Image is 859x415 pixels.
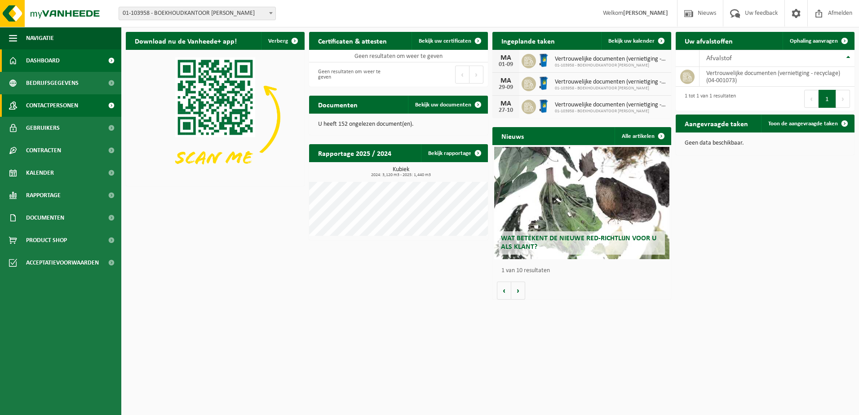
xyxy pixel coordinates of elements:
[819,90,836,108] button: 1
[26,184,61,207] span: Rapportage
[555,102,667,109] span: Vertrouwelijke documenten (vernietiging - recyclage)
[497,54,515,62] div: MA
[492,127,533,145] h2: Nieuws
[492,32,564,49] h2: Ingeplande taken
[497,84,515,91] div: 29-09
[601,32,670,50] a: Bekijk uw kalender
[676,115,757,132] h2: Aangevraagde taken
[412,32,487,50] a: Bekijk uw certificaten
[268,38,288,44] span: Verberg
[676,32,742,49] h2: Uw afvalstoffen
[126,50,305,184] img: Download de VHEPlus App
[26,139,61,162] span: Contracten
[314,65,394,84] div: Geen resultaten om weer te geven
[783,32,854,50] a: Ophaling aanvragen
[126,32,246,49] h2: Download nu de Vanheede+ app!
[555,109,667,114] span: 01-103958 - BOEKHOUDKANTOOR [PERSON_NAME]
[555,86,667,91] span: 01-103958 - BOEKHOUDKANTOOR [PERSON_NAME]
[555,63,667,68] span: 01-103958 - BOEKHOUDKANTOOR [PERSON_NAME]
[119,7,275,20] span: 01-103958 - BOEKHOUDKANTOOR DESMET HENDRIK - IZEGEM
[511,282,525,300] button: Volgende
[469,66,483,84] button: Next
[455,66,469,84] button: Previous
[419,38,471,44] span: Bekijk uw certificaten
[26,162,54,184] span: Kalender
[680,89,736,109] div: 1 tot 1 van 1 resultaten
[536,53,551,68] img: WB-0240-HPE-BE-09
[26,72,79,94] span: Bedrijfsgegevens
[415,102,471,108] span: Bekijk uw documenten
[700,67,855,87] td: vertrouwelijke documenten (vernietiging - recyclage) (04-001073)
[804,90,819,108] button: Previous
[494,147,669,259] a: Wat betekent de nieuwe RED-richtlijn voor u als klant?
[309,144,400,162] h2: Rapportage 2025 / 2024
[261,32,304,50] button: Verberg
[685,140,846,146] p: Geen data beschikbaar.
[26,117,60,139] span: Gebruikers
[497,282,511,300] button: Vorige
[501,235,656,251] span: Wat betekent de nieuwe RED-richtlijn voor u als klant?
[26,207,64,229] span: Documenten
[318,121,479,128] p: U heeft 152 ongelezen document(en).
[615,127,670,145] a: Alle artikelen
[706,55,732,62] span: Afvalstof
[314,173,488,177] span: 2024: 3,120 m3 - 2025: 1,440 m3
[623,10,668,17] strong: [PERSON_NAME]
[768,121,838,127] span: Toon de aangevraagde taken
[501,268,667,274] p: 1 van 10 resultaten
[790,38,838,44] span: Ophaling aanvragen
[408,96,487,114] a: Bekijk uw documenten
[536,98,551,114] img: WB-0240-HPE-BE-09
[536,75,551,91] img: WB-0240-HPE-BE-09
[309,50,488,62] td: Geen resultaten om weer te geven
[26,229,67,252] span: Product Shop
[497,107,515,114] div: 27-10
[309,32,396,49] h2: Certificaten & attesten
[761,115,854,132] a: Toon de aangevraagde taken
[26,49,60,72] span: Dashboard
[309,96,367,113] h2: Documenten
[497,100,515,107] div: MA
[608,38,655,44] span: Bekijk uw kalender
[26,27,54,49] span: Navigatie
[314,167,488,177] h3: Kubiek
[497,62,515,68] div: 01-09
[26,94,78,117] span: Contactpersonen
[555,79,667,86] span: Vertrouwelijke documenten (vernietiging - recyclage)
[497,77,515,84] div: MA
[421,144,487,162] a: Bekijk rapportage
[555,56,667,63] span: Vertrouwelijke documenten (vernietiging - recyclage)
[119,7,276,20] span: 01-103958 - BOEKHOUDKANTOOR DESMET HENDRIK - IZEGEM
[26,252,99,274] span: Acceptatievoorwaarden
[836,90,850,108] button: Next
